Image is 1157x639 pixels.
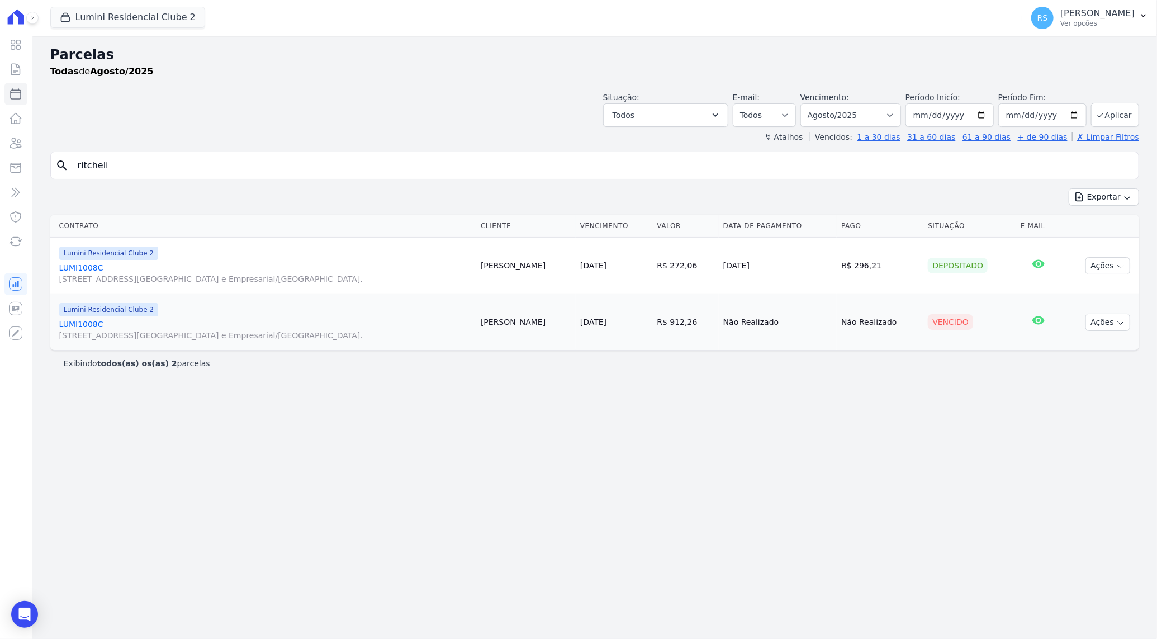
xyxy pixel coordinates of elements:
td: Não Realizado [719,294,837,351]
p: Ver opções [1060,19,1135,28]
label: Situação: [603,93,639,102]
td: Não Realizado [837,294,923,351]
button: Exportar [1069,188,1139,206]
span: Lumini Residencial Clube 2 [59,247,158,260]
p: [PERSON_NAME] [1060,8,1135,19]
a: ✗ Limpar Filtros [1072,132,1139,141]
button: Ações [1085,257,1130,274]
i: search [55,159,69,172]
th: Situação [923,215,1016,238]
p: de [50,65,154,78]
a: + de 90 dias [1018,132,1068,141]
td: [PERSON_NAME] [476,238,576,294]
button: Aplicar [1091,103,1139,127]
a: [DATE] [580,318,606,326]
label: ↯ Atalhos [765,132,803,141]
h2: Parcelas [50,45,1139,65]
button: Ações [1085,314,1130,331]
p: Exibindo parcelas [64,358,210,369]
th: Data de Pagamento [719,215,837,238]
a: 31 a 60 dias [907,132,955,141]
td: [PERSON_NAME] [476,294,576,351]
button: Todos [603,103,728,127]
span: [STREET_ADDRESS][GEOGRAPHIC_DATA] e Empresarial/[GEOGRAPHIC_DATA]. [59,330,472,341]
strong: Todas [50,66,79,77]
th: Valor [652,215,718,238]
label: Período Fim: [998,92,1087,103]
label: Vencimento: [800,93,849,102]
b: todos(as) os(as) 2 [97,359,177,368]
td: [DATE] [719,238,837,294]
div: Vencido [928,314,973,330]
label: E-mail: [733,93,760,102]
input: Buscar por nome do lote ou do cliente [71,154,1134,177]
button: RS [PERSON_NAME] Ver opções [1022,2,1157,34]
td: R$ 272,06 [652,238,718,294]
th: Contrato [50,215,476,238]
button: Lumini Residencial Clube 2 [50,7,205,28]
a: 61 a 90 dias [962,132,1011,141]
th: Vencimento [576,215,653,238]
div: Depositado [928,258,988,273]
strong: Agosto/2025 [90,66,153,77]
a: 1 a 30 dias [857,132,900,141]
td: R$ 296,21 [837,238,923,294]
a: [DATE] [580,261,606,270]
span: Todos [613,108,634,122]
div: Open Intercom Messenger [11,601,38,628]
th: E-mail [1016,215,1061,238]
a: LUMI1008C[STREET_ADDRESS][GEOGRAPHIC_DATA] e Empresarial/[GEOGRAPHIC_DATA]. [59,262,472,285]
th: Cliente [476,215,576,238]
span: RS [1037,14,1048,22]
span: Lumini Residencial Clube 2 [59,303,158,316]
label: Vencidos: [810,132,852,141]
th: Pago [837,215,923,238]
label: Período Inicío: [905,93,960,102]
a: LUMI1008C[STREET_ADDRESS][GEOGRAPHIC_DATA] e Empresarial/[GEOGRAPHIC_DATA]. [59,319,472,341]
span: [STREET_ADDRESS][GEOGRAPHIC_DATA] e Empresarial/[GEOGRAPHIC_DATA]. [59,273,472,285]
td: R$ 912,26 [652,294,718,351]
